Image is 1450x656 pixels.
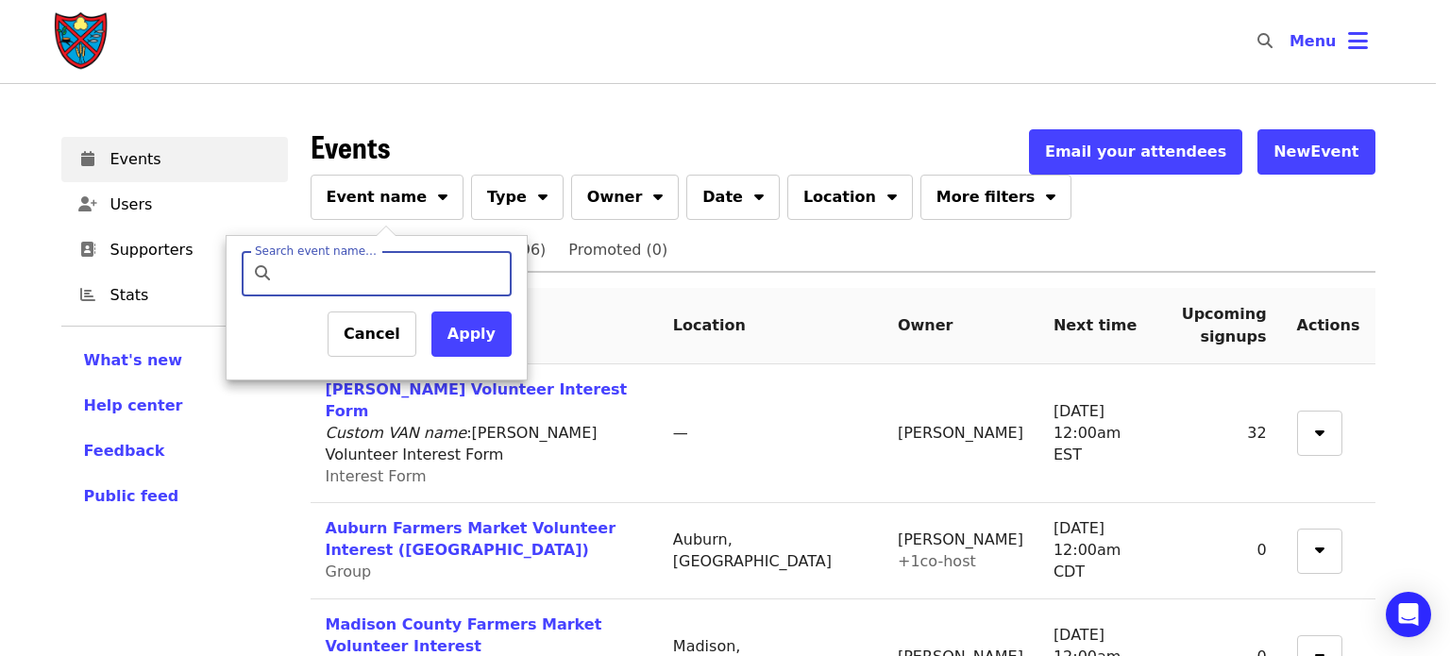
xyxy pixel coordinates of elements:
[1386,592,1431,637] div: Open Intercom Messenger
[255,245,377,257] label: Search event name…
[281,251,504,296] input: Search event name…
[431,311,512,357] button: Apply
[255,264,270,282] i: search icon
[328,311,416,357] button: Cancel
